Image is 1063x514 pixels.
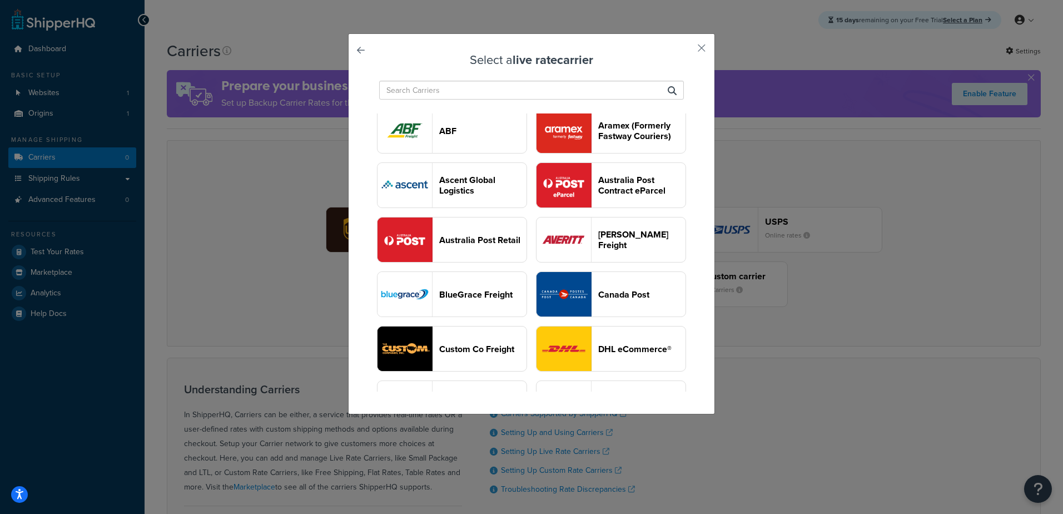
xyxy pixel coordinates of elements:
[537,381,591,426] img: daytonFreight logo
[536,217,686,263] button: averittFreight logo[PERSON_NAME] Freight
[377,271,527,317] button: bluegraceFreight logoBlueGrace Freight
[513,51,593,69] strong: live rate carrier
[439,289,526,300] header: BlueGrace Freight
[598,175,686,196] header: Australia Post Contract eParcel
[598,344,686,354] header: DHL eCommerce®
[536,162,686,208] button: eParcel logoAustralia Post Contract eParcel
[377,217,527,263] button: ausPost logoAustralia Post Retail
[377,381,432,426] img: dsvFreight logo
[537,108,591,153] img: fastwayv2 logo
[377,218,432,262] img: ausPost logo
[439,126,526,136] header: ABF
[379,81,684,100] input: Search Carriers
[377,162,527,208] button: onestopshippingFreight logoAscent Global Logistics
[439,235,526,245] header: Australia Post Retail
[537,327,591,371] img: dhlEcommercev4 logo
[537,163,591,207] img: eParcel logo
[598,229,686,250] header: [PERSON_NAME] Freight
[376,53,687,67] h3: Select a
[536,380,686,426] button: daytonFreight logo
[439,344,526,354] header: Custom Co Freight
[377,326,527,372] button: customCoFreight logoCustom Co Freight
[536,271,686,317] button: canadaPost logoCanada Post
[377,380,527,426] button: dsvFreight logo
[377,108,432,153] img: abfFreight logo
[537,218,591,262] img: averittFreight logo
[536,108,686,154] button: fastwayv2 logoAramex (Formerly Fastway Couriers)
[537,272,591,317] img: canadaPost logo
[598,289,686,300] header: Canada Post
[536,326,686,372] button: dhlEcommercev4 logoDHL eCommerce®
[377,272,432,317] img: bluegraceFreight logo
[598,120,686,141] header: Aramex (Formerly Fastway Couriers)
[377,163,432,207] img: onestopshippingFreight logo
[377,327,432,371] img: customCoFreight logo
[377,108,527,154] button: abfFreight logoABF
[439,175,526,196] header: Ascent Global Logistics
